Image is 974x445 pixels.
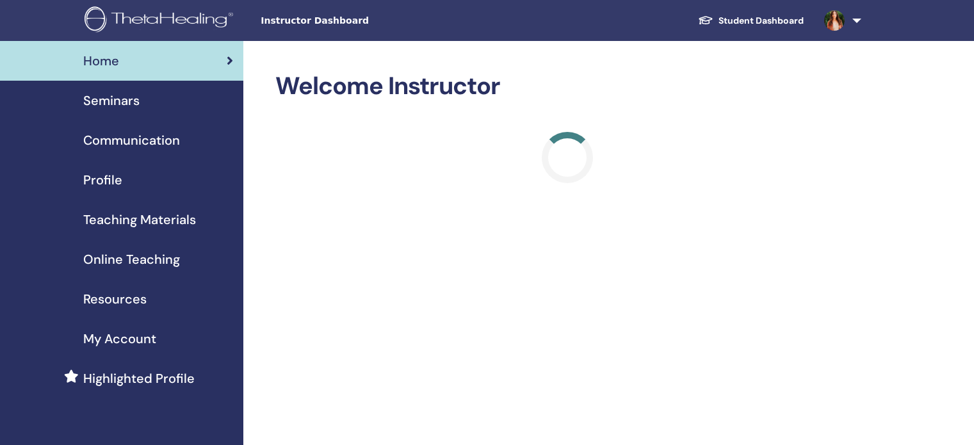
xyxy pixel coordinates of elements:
span: Online Teaching [83,250,180,269]
span: Home [83,51,119,70]
span: Teaching Materials [83,210,196,229]
span: Instructor Dashboard [261,14,453,28]
span: Highlighted Profile [83,369,195,388]
h2: Welcome Instructor [275,72,859,101]
span: Communication [83,131,180,150]
img: default.jpg [824,10,845,31]
a: Student Dashboard [688,9,814,33]
span: Seminars [83,91,140,110]
span: Resources [83,289,147,309]
span: My Account [83,329,156,348]
img: logo.png [85,6,238,35]
img: graduation-cap-white.svg [698,15,713,26]
span: Profile [83,170,122,190]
